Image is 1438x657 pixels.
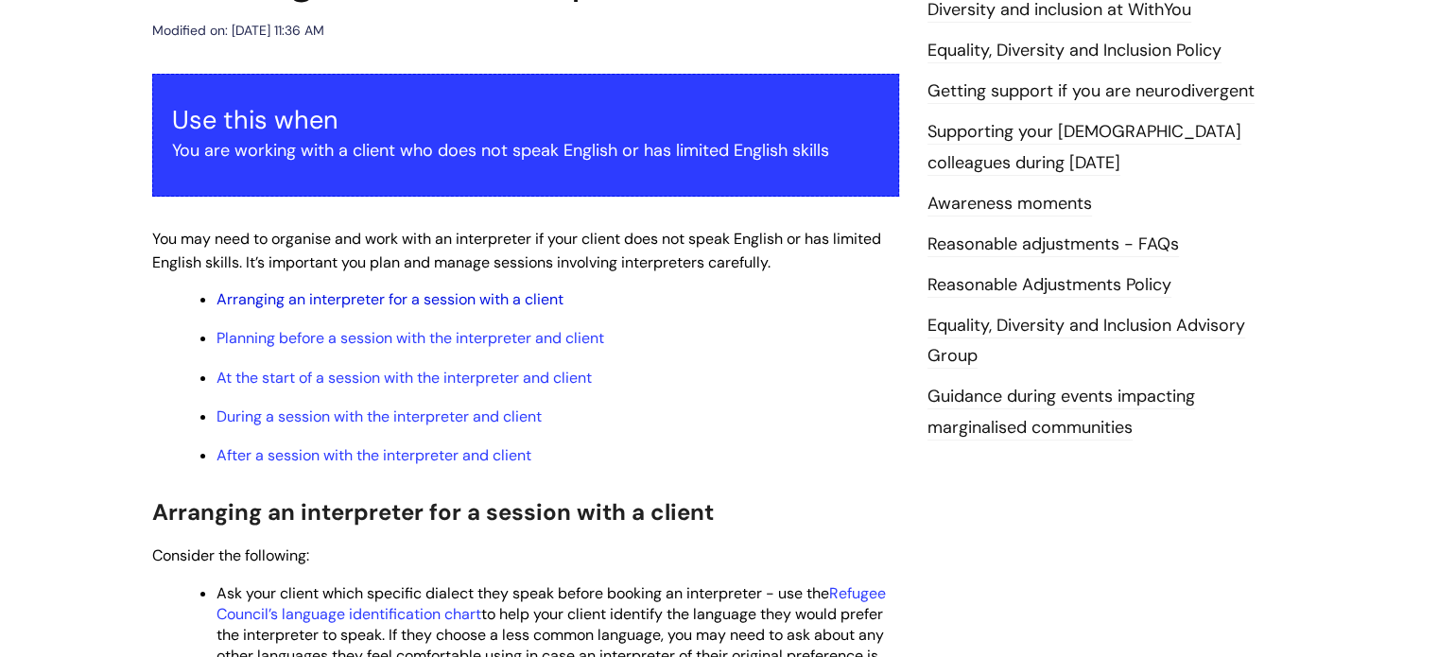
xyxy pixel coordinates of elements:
[152,497,714,527] span: Arranging an interpreter for a session with a client
[927,233,1179,257] a: Reasonable adjustments - FAQs
[927,314,1245,369] a: Equality, Diversity and Inclusion Advisory Group
[927,385,1195,440] a: Guidance during events impacting marginalised communities
[927,273,1171,298] a: Reasonable Adjustments Policy
[927,79,1255,104] a: Getting support if you are neurodivergent
[927,192,1092,216] a: Awareness moments
[927,120,1241,175] a: Supporting your [DEMOGRAPHIC_DATA] colleagues during [DATE]
[152,229,881,272] span: You may need to organise and work with an interpreter if your client does not speak English or ha...
[172,135,879,165] p: You are working with a client who does not speak English or has limited English skills
[217,406,542,426] a: During a session with the interpreter and client
[152,19,324,43] div: Modified on: [DATE] 11:36 AM
[172,105,879,135] h3: Use this when
[927,39,1221,63] a: Equality, Diversity and Inclusion Policy
[217,368,592,388] a: At the start of a session with the interpreter and client
[217,583,886,624] a: Refugee Council’s language identification chart
[217,328,604,348] a: Planning before a session with the interpreter and client
[217,445,531,465] a: After a session with the interpreter and client
[152,545,309,565] span: Consider the following:
[217,289,563,309] a: Arranging an interpreter for a session with a client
